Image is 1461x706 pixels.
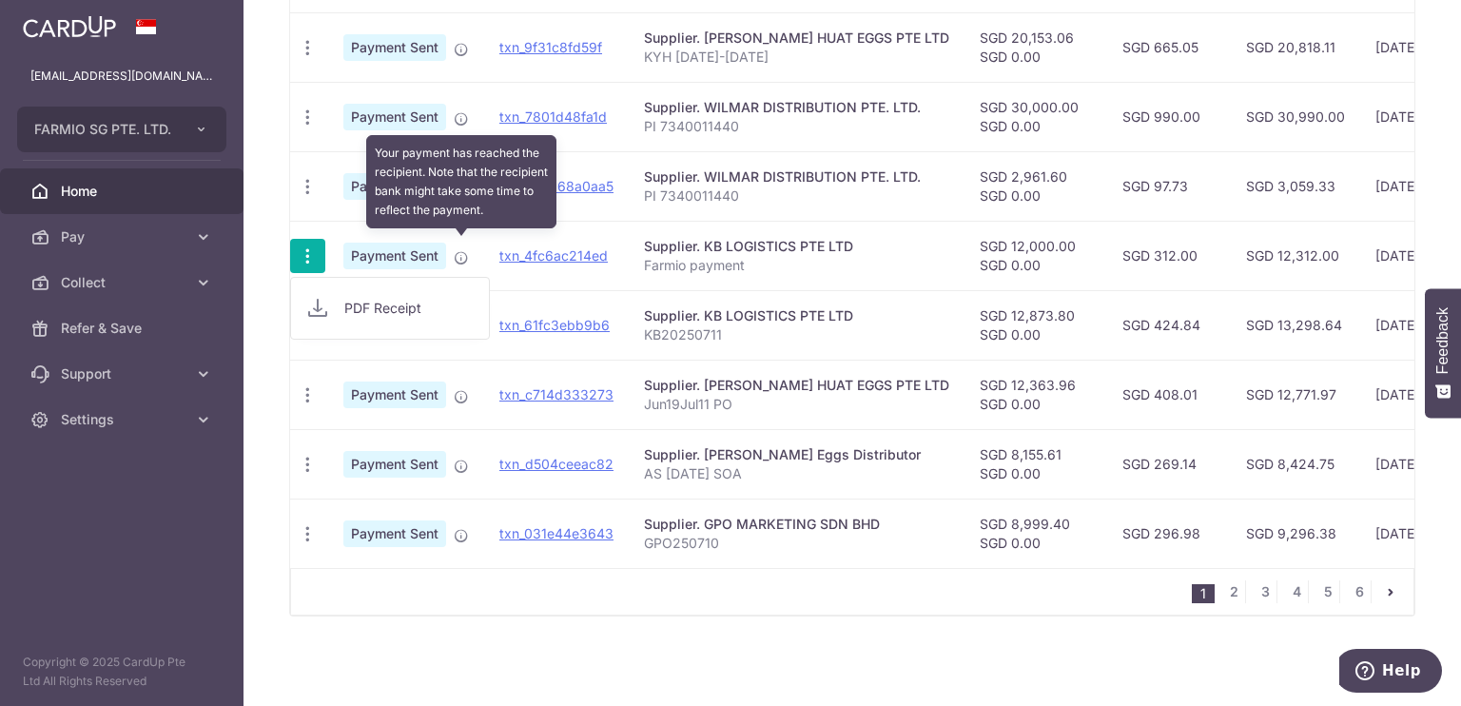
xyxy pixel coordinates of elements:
[17,107,226,152] button: FARMIO SG PTE. LTD.
[61,273,186,292] span: Collect
[343,173,446,200] span: Payment Sent
[343,382,446,408] span: Payment Sent
[61,364,186,383] span: Support
[499,317,610,333] a: txn_61fc3ebb9b6
[1231,360,1360,429] td: SGD 12,771.97
[1107,82,1231,151] td: SGD 990.00
[964,499,1107,568] td: SGD 8,999.40 SGD 0.00
[1107,151,1231,221] td: SGD 97.73
[499,525,614,541] a: txn_031e44e3643
[964,82,1107,151] td: SGD 30,000.00 SGD 0.00
[1192,584,1215,603] li: 1
[499,39,602,55] a: txn_9f31c8fd59f
[644,395,949,414] p: Jun19Jul11 PO
[499,456,614,472] a: txn_d504ceeac82
[644,325,949,344] p: KB20250711
[61,182,186,201] span: Home
[644,306,949,325] div: Supplier. KB LOGISTICS PTE LTD
[499,247,608,264] a: txn_4fc6ac214ed
[343,34,446,61] span: Payment Sent
[644,186,949,206] p: PI 7340011440
[644,464,949,483] p: AS [DATE] SOA
[1222,580,1245,603] a: 2
[1231,82,1360,151] td: SGD 30,990.00
[1285,580,1308,603] a: 4
[343,243,446,269] span: Payment Sent
[1107,290,1231,360] td: SGD 424.84
[644,98,949,117] div: Supplier. WILMAR DISTRIBUTION PTE. LTD.
[644,376,949,395] div: Supplier. [PERSON_NAME] HUAT EGGS PTE LTD
[1107,499,1231,568] td: SGD 296.98
[1107,360,1231,429] td: SGD 408.01
[964,12,1107,82] td: SGD 20,153.06 SGD 0.00
[1339,649,1442,696] iframe: Opens a widget where you can find more information
[499,108,607,125] a: txn_7801d48fa1d
[964,360,1107,429] td: SGD 12,363.96 SGD 0.00
[366,135,556,228] div: Your payment has reached the recipient. Note that the recipient bank might take some time to refl...
[343,104,446,130] span: Payment Sent
[1348,580,1371,603] a: 6
[644,445,949,464] div: Supplier. [PERSON_NAME] Eggs Distributor
[644,29,949,48] div: Supplier. [PERSON_NAME] HUAT EGGS PTE LTD
[1434,307,1451,374] span: Feedback
[1231,12,1360,82] td: SGD 20,818.11
[964,221,1107,290] td: SGD 12,000.00 SGD 0.00
[644,534,949,553] p: GPO250710
[1316,580,1339,603] a: 5
[343,520,446,547] span: Payment Sent
[1231,290,1360,360] td: SGD 13,298.64
[1107,12,1231,82] td: SGD 665.05
[964,151,1107,221] td: SGD 2,961.60 SGD 0.00
[343,451,446,478] span: Payment Sent
[644,117,949,136] p: PI 7340011440
[1192,569,1413,615] nav: pager
[61,227,186,246] span: Pay
[1231,221,1360,290] td: SGD 12,312.00
[23,15,116,38] img: CardUp
[1231,429,1360,499] td: SGD 8,424.75
[644,515,949,534] div: Supplier. GPO MARKETING SDN BHD
[964,290,1107,360] td: SGD 12,873.80 SGD 0.00
[644,48,949,67] p: KYH [DATE]-[DATE]
[61,410,186,429] span: Settings
[1425,288,1461,418] button: Feedback - Show survey
[30,67,213,86] p: [EMAIL_ADDRESS][DOMAIN_NAME]
[1254,580,1276,603] a: 3
[644,167,949,186] div: Supplier. WILMAR DISTRIBUTION PTE. LTD.
[499,386,614,402] a: txn_c714d333273
[644,237,949,256] div: Supplier. KB LOGISTICS PTE LTD
[1231,499,1360,568] td: SGD 9,296.38
[1231,151,1360,221] td: SGD 3,059.33
[34,120,175,139] span: FARMIO SG PTE. LTD.
[964,429,1107,499] td: SGD 8,155.61 SGD 0.00
[644,256,949,275] p: Farmio payment
[1107,221,1231,290] td: SGD 312.00
[1107,429,1231,499] td: SGD 269.14
[61,319,186,338] span: Refer & Save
